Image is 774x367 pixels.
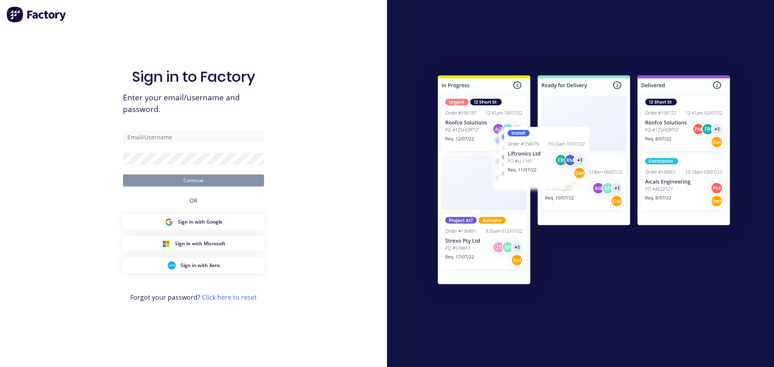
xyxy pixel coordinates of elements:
[130,292,257,302] span: Forgot your password?
[165,218,173,226] img: Google Sign in
[123,258,264,273] button: Xero Sign inSign in with Xero
[168,261,176,270] img: Xero Sign in
[123,92,264,115] span: Enter your email/username and password.
[175,240,225,247] span: Sign in with Microsoft
[123,236,264,251] button: Microsoft Sign inSign in with Microsoft
[178,218,223,226] span: Sign in with Google
[189,187,198,214] div: OR
[420,59,748,303] img: Sign in
[181,262,220,269] span: Sign in with Xero
[162,240,170,248] img: Microsoft Sign in
[202,293,257,302] a: Click here to reset
[132,68,255,85] h1: Sign in to Factory
[123,131,264,143] input: Email/Username
[6,6,67,23] img: Factory
[123,174,264,187] button: Continue
[123,214,264,230] button: Google Sign inSign in with Google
